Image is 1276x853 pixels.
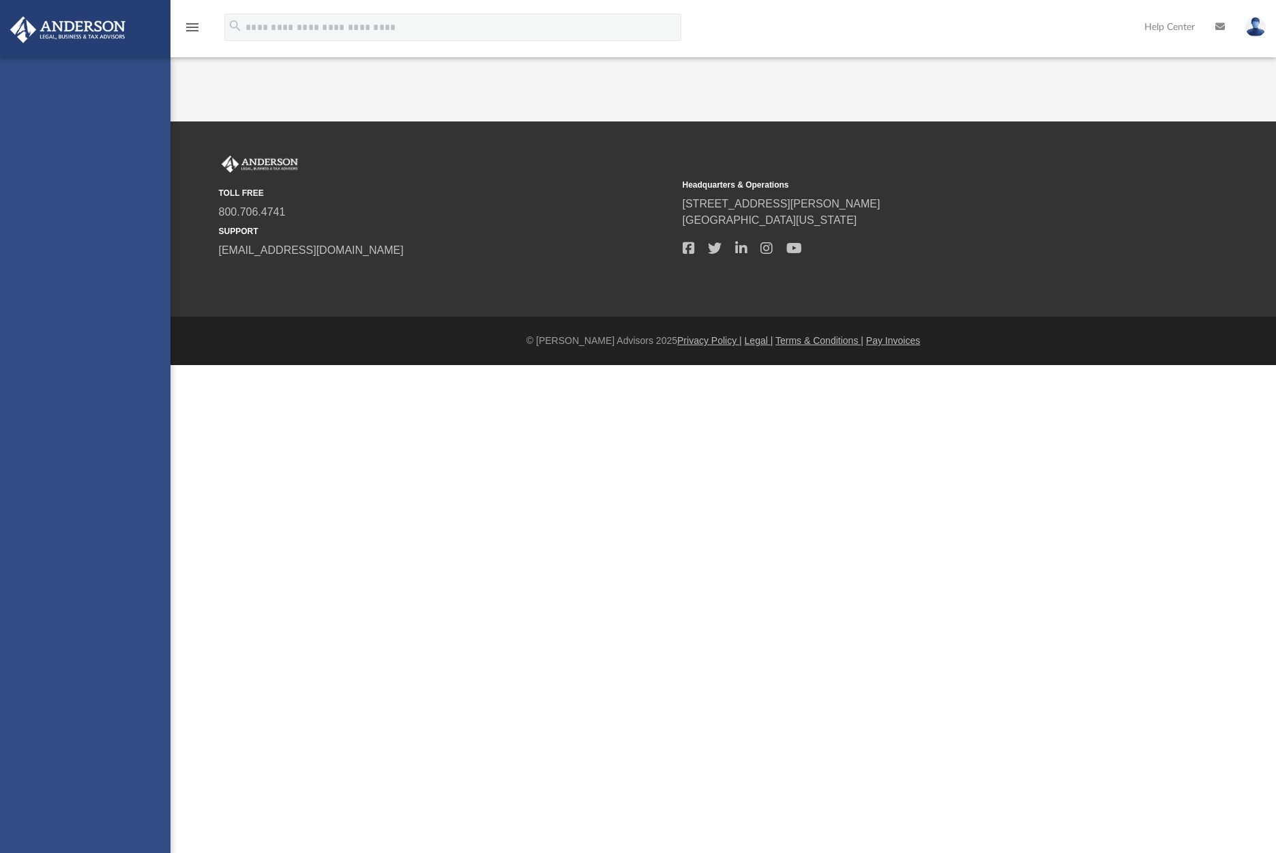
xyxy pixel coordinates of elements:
[219,225,673,237] small: SUPPORT
[6,16,130,43] img: Anderson Advisors Platinum Portal
[184,26,201,35] a: menu
[219,187,673,199] small: TOLL FREE
[677,335,742,346] a: Privacy Policy |
[1245,17,1266,37] img: User Pic
[745,335,773,346] a: Legal |
[219,206,286,218] a: 800.706.4741
[683,214,857,226] a: [GEOGRAPHIC_DATA][US_STATE]
[170,334,1276,348] div: © [PERSON_NAME] Advisors 2025
[866,335,920,346] a: Pay Invoices
[228,18,243,33] i: search
[219,244,404,256] a: [EMAIL_ADDRESS][DOMAIN_NAME]
[184,19,201,35] i: menu
[683,179,1137,191] small: Headquarters & Operations
[683,198,880,209] a: [STREET_ADDRESS][PERSON_NAME]
[775,335,863,346] a: Terms & Conditions |
[219,156,301,173] img: Anderson Advisors Platinum Portal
